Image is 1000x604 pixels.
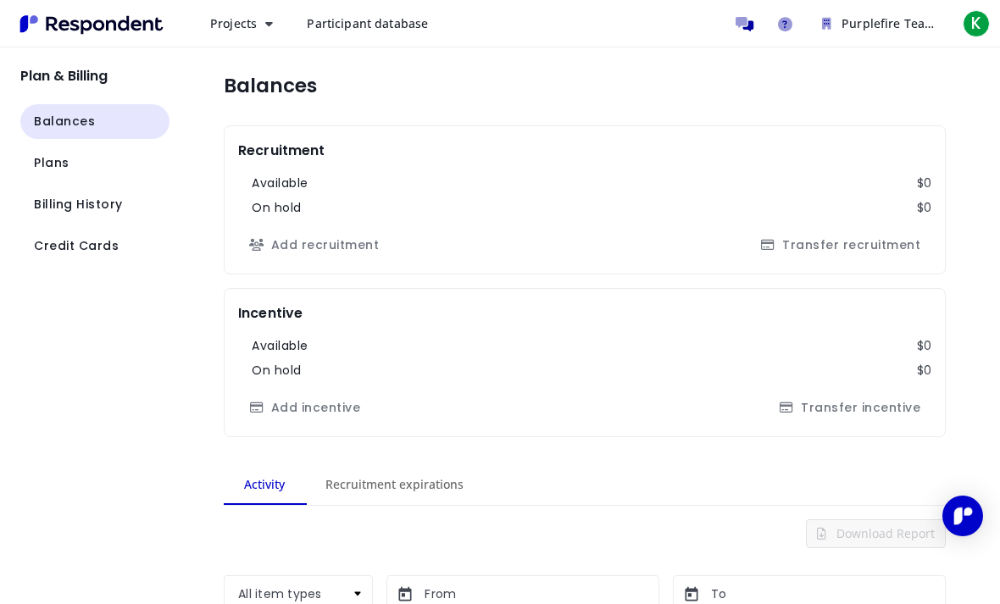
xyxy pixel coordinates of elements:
[238,302,303,324] h2: Incentive
[305,464,484,505] md-tab-item: Recruitment expirations
[224,464,305,505] md-tab-item: Activity
[727,7,761,41] a: Message participants
[34,154,69,172] span: Plans
[34,113,95,130] span: Balances
[917,337,932,355] dd: $0
[942,496,983,536] div: Open Intercom Messenger
[917,175,932,192] dd: $0
[768,7,802,41] a: Help and support
[238,230,390,260] button: Add recruitment
[959,8,993,39] button: K
[769,393,932,423] button: Transfer incentive
[20,68,169,84] h2: Plan & Billing
[238,393,371,423] button: Add incentive
[34,237,119,255] span: Credit Cards
[963,10,990,37] span: K
[20,229,169,263] button: Navigate to Credit Cards
[34,196,123,213] span: Billing History
[293,8,442,39] a: Participant database
[806,519,946,548] button: Download Report
[252,199,302,217] dt: On hold
[238,236,390,252] span: Buying recruitment has been paused while your account is under review. Review can take 1-3 busine...
[750,230,932,260] button: Transfer recruitment
[252,362,302,380] dt: On hold
[808,8,953,39] button: Purplefire Team
[252,175,308,192] dt: Available
[20,146,169,180] button: Navigate to Plans
[917,199,932,217] dd: $0
[238,140,325,161] h2: Recruitment
[750,236,932,252] span: Transferring recruitment has been paused while your account is under review. Review can take 1-3 ...
[210,15,257,31] span: Projects
[20,187,169,222] button: Navigate to Billing History
[833,525,935,541] span: Download Report
[20,104,169,139] button: Navigate to Balances
[917,362,932,380] dd: $0
[842,15,936,31] span: Purplefire Team
[769,399,932,415] span: Transferring incentive has been paused while your account is under review. Review can take 1-3 bu...
[252,337,308,355] dt: Available
[238,399,371,415] span: Buying incentive has been paused while your account is under review. Review can take 1-3 business...
[307,15,428,31] span: Participant database
[224,75,317,98] h1: Balances
[197,8,286,39] button: Projects
[14,10,169,38] img: Respondent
